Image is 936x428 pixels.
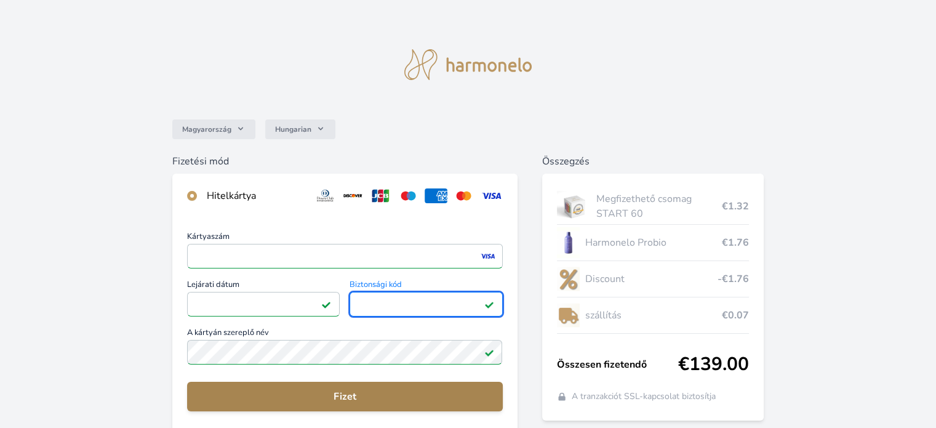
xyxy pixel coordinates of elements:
span: Megfizethető csomag START 60 [596,192,721,221]
img: CLEAN_PROBIO_se_stinem_x-lo.jpg [557,227,580,258]
img: visa.svg [480,188,503,203]
iframe: Iframe a lejárati dátumhoz [193,296,334,313]
img: delivery-lo.png [557,300,580,331]
img: maestro.svg [397,188,420,203]
span: Lejárati dátum [187,281,340,292]
span: €0.07 [722,308,749,323]
span: €1.32 [722,199,749,214]
img: visa [479,251,496,262]
iframe: Iframe a kártyaszámhoz [193,248,497,265]
img: Érvényes mező [484,299,494,309]
button: Fizet [187,382,502,411]
button: Hungarian [265,119,335,139]
span: €1.76 [722,235,749,250]
span: A kártyán szereplő név [187,329,502,340]
span: Összesen fizetendő [557,357,678,372]
span: Magyarország [182,124,231,134]
span: A tranzakciót SSL-kapcsolat biztosítja [572,390,716,403]
span: -€1.76 [718,272,749,286]
span: Biztonsági kód [350,281,502,292]
h6: Összegzés [542,154,764,169]
img: amex.svg [425,188,447,203]
input: A kártyán szereplő névÉrvényes mező [187,340,502,365]
img: diners.svg [314,188,337,203]
img: Érvényes mező [484,347,494,357]
span: Harmonelo Probio [585,235,721,250]
img: start.jpg [557,191,592,222]
span: Discount [585,272,717,286]
span: Fizet [197,389,492,404]
div: Hitelkártya [207,188,304,203]
img: jcb.svg [369,188,392,203]
iframe: Iframe a biztonsági kódhoz [355,296,497,313]
img: logo.svg [404,49,532,80]
span: €139.00 [678,353,749,376]
span: szállítás [585,308,721,323]
h6: Fizetési mód [172,154,517,169]
span: Kártyaszám [187,233,502,244]
span: Hungarian [275,124,311,134]
img: discover.svg [342,188,364,203]
img: discount-lo.png [557,264,580,294]
button: Magyarország [172,119,255,139]
img: mc.svg [452,188,475,203]
img: Érvényes mező [321,299,331,309]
